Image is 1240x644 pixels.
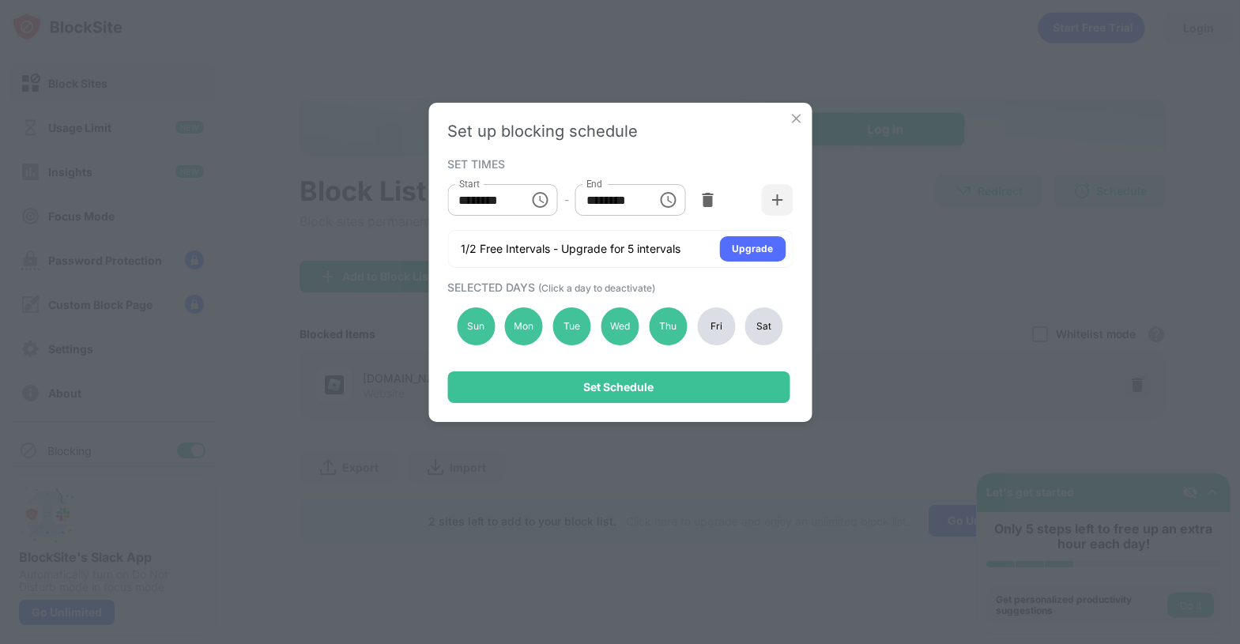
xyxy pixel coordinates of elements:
[525,184,556,216] button: Choose time, selected time is 12:00 AM
[788,111,804,126] img: x-button.svg
[538,282,655,294] span: (Click a day to deactivate)
[447,281,789,294] div: SELECTED DAYS
[745,307,783,345] div: Sat
[447,122,793,141] div: Set up blocking schedule
[457,307,495,345] div: Sun
[564,191,569,209] div: -
[653,184,684,216] button: Choose time, selected time is 11:55 PM
[601,307,639,345] div: Wed
[447,157,789,170] div: SET TIMES
[586,177,603,190] label: End
[732,241,773,257] div: Upgrade
[697,307,735,345] div: Fri
[461,241,680,257] div: 1/2 Free Intervals - Upgrade for 5 intervals
[505,307,543,345] div: Mon
[649,307,687,345] div: Thu
[458,177,479,190] label: Start
[553,307,591,345] div: Tue
[583,381,654,394] div: Set Schedule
